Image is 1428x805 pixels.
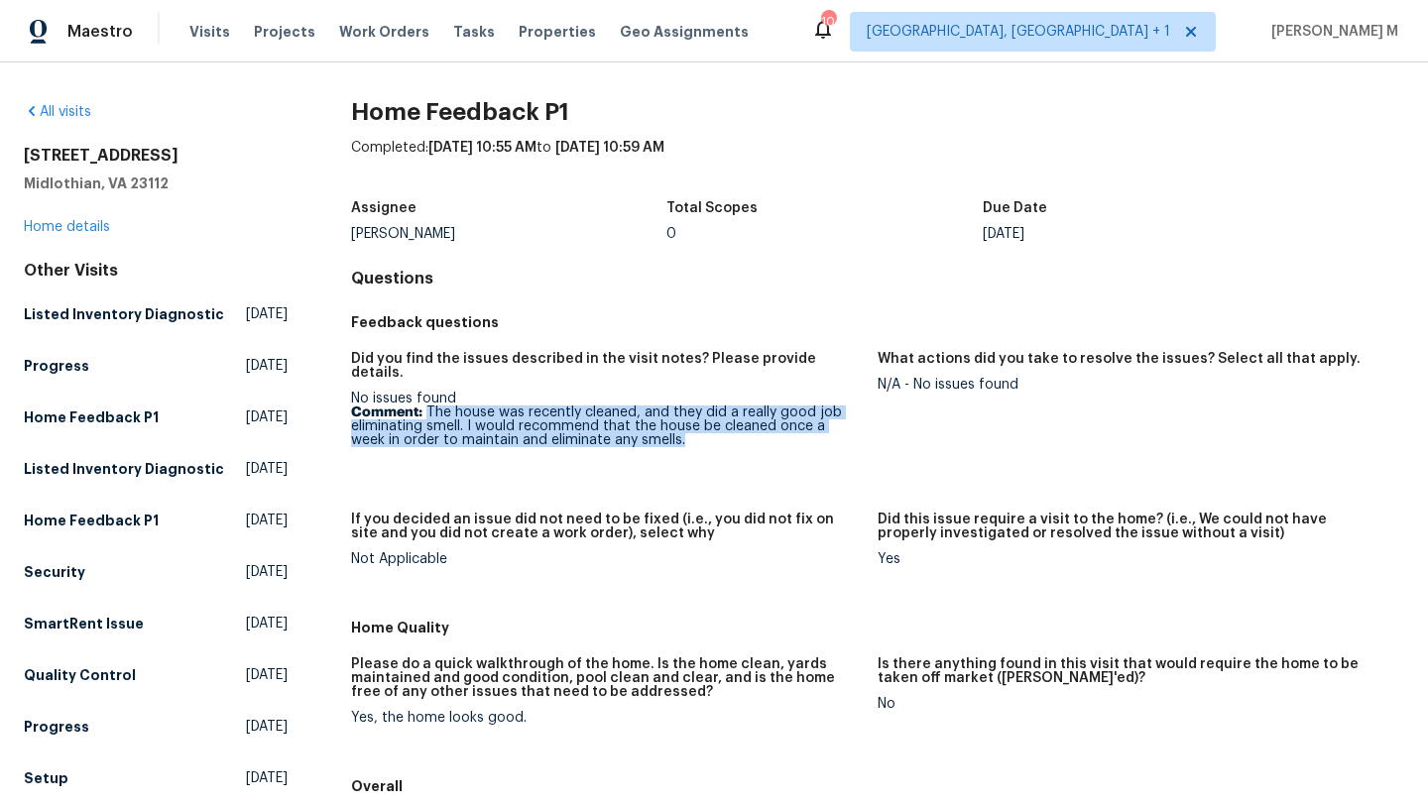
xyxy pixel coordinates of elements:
span: [DATE] [246,459,288,479]
a: Listed Inventory Diagnostic[DATE] [24,296,288,332]
div: 10 [821,12,835,32]
span: Geo Assignments [620,22,749,42]
span: Maestro [67,22,133,42]
a: Listed Inventory Diagnostic[DATE] [24,451,288,487]
h5: Overall [351,776,1404,796]
h5: Assignee [351,201,416,215]
a: Progress[DATE] [24,709,288,745]
div: Yes, the home looks good. [351,711,862,725]
span: [DATE] [246,665,288,685]
h5: Setup [24,768,68,788]
a: All visits [24,105,91,119]
span: Tasks [453,25,495,39]
p: The house was recently cleaned, and they did a really good job eliminating smell. I would recomme... [351,405,862,447]
span: [DATE] [246,717,288,737]
h5: Home Quality [351,618,1404,637]
h4: Questions [351,269,1404,288]
h5: Did you find the issues described in the visit notes? Please provide details. [351,352,862,380]
div: [DATE] [983,227,1299,241]
h5: Home Feedback P1 [24,511,159,530]
span: [DATE] [246,304,288,324]
h5: Midlothian, VA 23112 [24,173,288,193]
h5: Is there anything found in this visit that would require the home to be taken off market ([PERSON... [878,657,1388,685]
span: [DATE] 10:55 AM [428,141,536,155]
span: [DATE] [246,407,288,427]
h5: Listed Inventory Diagnostic [24,459,224,479]
h2: Home Feedback P1 [351,102,1404,122]
h5: Quality Control [24,665,136,685]
div: Yes [878,552,1388,566]
h5: SmartRent Issue [24,614,144,633]
h5: Did this issue require a visit to the home? (i.e., We could not have properly investigated or res... [878,513,1388,540]
h5: Please do a quick walkthrough of the home. Is the home clean, yards maintained and good condition... [351,657,862,699]
h5: Security [24,562,85,582]
h5: Total Scopes [666,201,758,215]
h2: [STREET_ADDRESS] [24,146,288,166]
div: 0 [666,227,983,241]
div: Not Applicable [351,552,862,566]
span: [PERSON_NAME] M [1263,22,1398,42]
span: Projects [254,22,315,42]
div: N/A - No issues found [878,378,1388,392]
h5: Progress [24,717,89,737]
h5: Due Date [983,201,1047,215]
a: Progress[DATE] [24,348,288,384]
h5: Feedback questions [351,312,1404,332]
a: Home Feedback P1[DATE] [24,400,288,435]
b: Comment: [351,405,422,419]
h5: If you decided an issue did not need to be fixed (i.e., you did not fix on site and you did not c... [351,513,862,540]
a: SmartRent Issue[DATE] [24,606,288,641]
h5: Listed Inventory Diagnostic [24,304,224,324]
a: Security[DATE] [24,554,288,590]
span: [GEOGRAPHIC_DATA], [GEOGRAPHIC_DATA] + 1 [867,22,1170,42]
h5: What actions did you take to resolve the issues? Select all that apply. [878,352,1361,366]
span: Visits [189,22,230,42]
span: Properties [519,22,596,42]
span: Work Orders [339,22,429,42]
div: Other Visits [24,261,288,281]
div: [PERSON_NAME] [351,227,667,241]
h5: Progress [24,356,89,376]
span: [DATE] [246,356,288,376]
div: No [878,697,1388,711]
span: [DATE] 10:59 AM [555,141,664,155]
a: Setup[DATE] [24,760,288,796]
a: Home Feedback P1[DATE] [24,503,288,538]
a: Quality Control[DATE] [24,657,288,693]
h5: Home Feedback P1 [24,407,159,427]
span: [DATE] [246,768,288,788]
span: [DATE] [246,614,288,633]
a: Home details [24,220,110,234]
div: No issues found [351,392,862,447]
span: [DATE] [246,562,288,582]
span: [DATE] [246,511,288,530]
div: Completed: to [351,138,1404,189]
